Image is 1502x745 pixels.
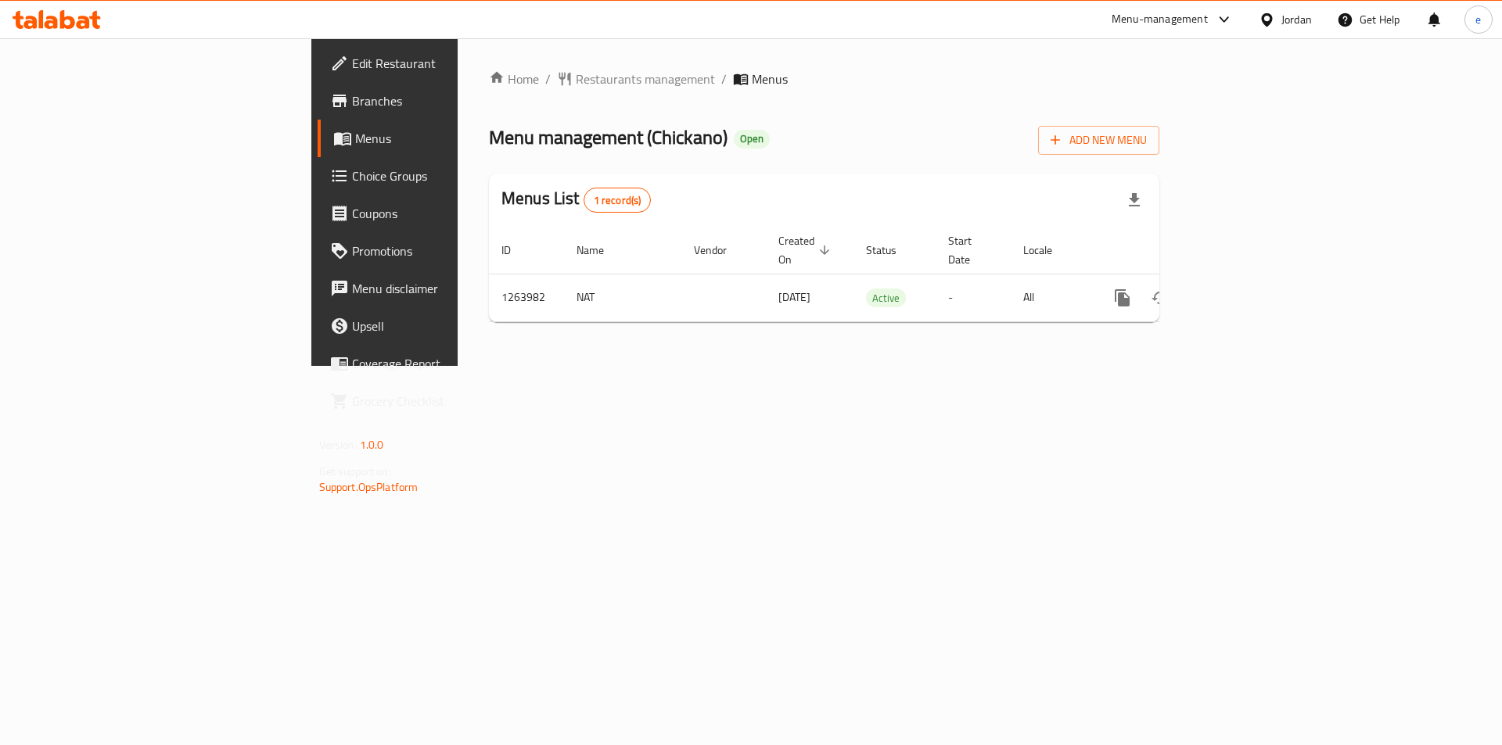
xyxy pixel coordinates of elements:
[318,345,562,382] a: Coverage Report
[1116,181,1153,219] div: Export file
[352,392,550,410] span: Grocery Checklist
[318,82,562,120] a: Branches
[1023,241,1073,260] span: Locale
[564,274,681,321] td: NAT
[557,70,715,88] a: Restaurants management
[694,241,747,260] span: Vendor
[1091,227,1267,274] th: Actions
[778,231,835,269] span: Created On
[318,382,562,420] a: Grocery Checklist
[866,289,906,307] span: Active
[318,157,562,195] a: Choice Groups
[1475,11,1481,28] span: e
[352,354,550,373] span: Coverage Report
[489,70,1159,88] nav: breadcrumb
[936,274,1011,321] td: -
[352,54,550,73] span: Edit Restaurant
[318,270,562,307] a: Menu disclaimer
[1038,126,1159,155] button: Add New Menu
[752,70,788,88] span: Menus
[501,241,531,260] span: ID
[1011,274,1091,321] td: All
[318,232,562,270] a: Promotions
[1051,131,1147,150] span: Add New Menu
[318,307,562,345] a: Upsell
[352,91,550,110] span: Branches
[734,132,770,145] span: Open
[352,317,550,335] span: Upsell
[352,204,550,223] span: Coupons
[355,129,550,148] span: Menus
[319,435,358,455] span: Version:
[778,287,810,307] span: [DATE]
[360,435,384,455] span: 1.0.0
[489,120,728,155] span: Menu management ( Chickano )
[1281,11,1312,28] div: Jordan
[1141,279,1179,317] button: Change Status
[1112,10,1208,29] div: Menu-management
[501,187,651,213] h2: Menus List
[948,231,992,269] span: Start Date
[576,70,715,88] span: Restaurants management
[352,167,550,185] span: Choice Groups
[584,188,652,213] div: Total records count
[352,279,550,298] span: Menu disclaimer
[318,45,562,82] a: Edit Restaurant
[734,130,770,149] div: Open
[352,242,550,260] span: Promotions
[721,70,727,88] li: /
[584,193,651,208] span: 1 record(s)
[318,195,562,232] a: Coupons
[1104,279,1141,317] button: more
[318,120,562,157] a: Menus
[319,477,419,497] a: Support.OpsPlatform
[866,241,917,260] span: Status
[489,227,1267,322] table: enhanced table
[577,241,624,260] span: Name
[319,461,391,482] span: Get support on:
